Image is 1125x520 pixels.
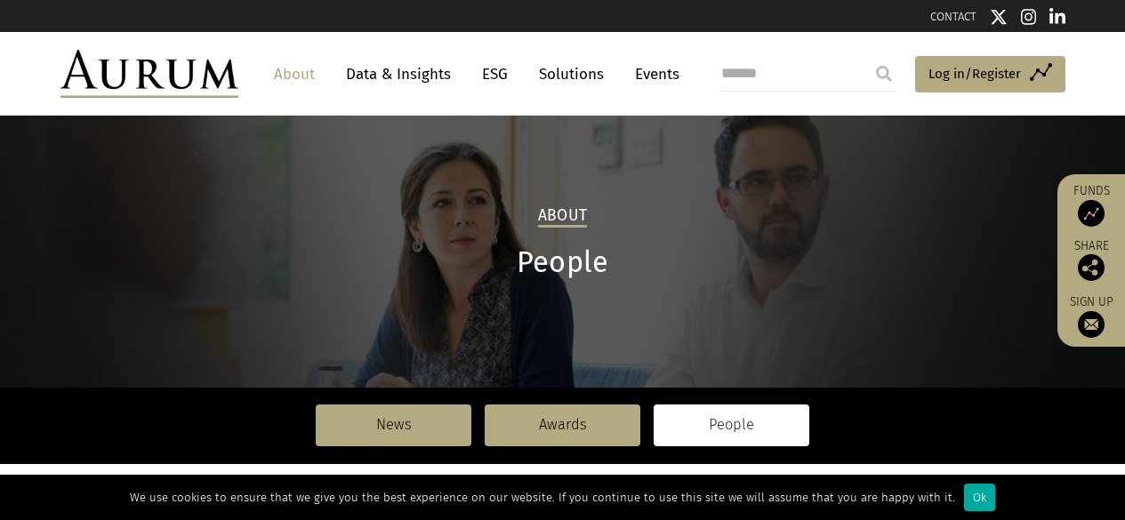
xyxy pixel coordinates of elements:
[990,8,1008,26] img: Twitter icon
[538,206,587,228] h2: About
[626,58,679,91] a: Events
[1078,311,1105,338] img: Sign up to our newsletter
[866,56,902,92] input: Submit
[654,404,809,445] a: People
[1021,8,1037,26] img: Instagram icon
[1066,183,1116,227] a: Funds
[530,58,613,91] a: Solutions
[485,404,640,445] a: Awards
[1066,294,1116,338] a: Sign up
[316,404,471,445] a: News
[915,56,1065,93] a: Log in/Register
[60,245,1065,280] h1: People
[930,10,976,23] a: CONTACT
[928,63,1021,84] span: Log in/Register
[1078,200,1105,227] img: Access Funds
[1049,8,1065,26] img: Linkedin icon
[265,58,324,91] a: About
[964,484,995,511] div: Ok
[1078,254,1105,281] img: Share this post
[1066,240,1116,281] div: Share
[337,58,460,91] a: Data & Insights
[60,50,238,98] img: Aurum
[473,58,517,91] a: ESG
